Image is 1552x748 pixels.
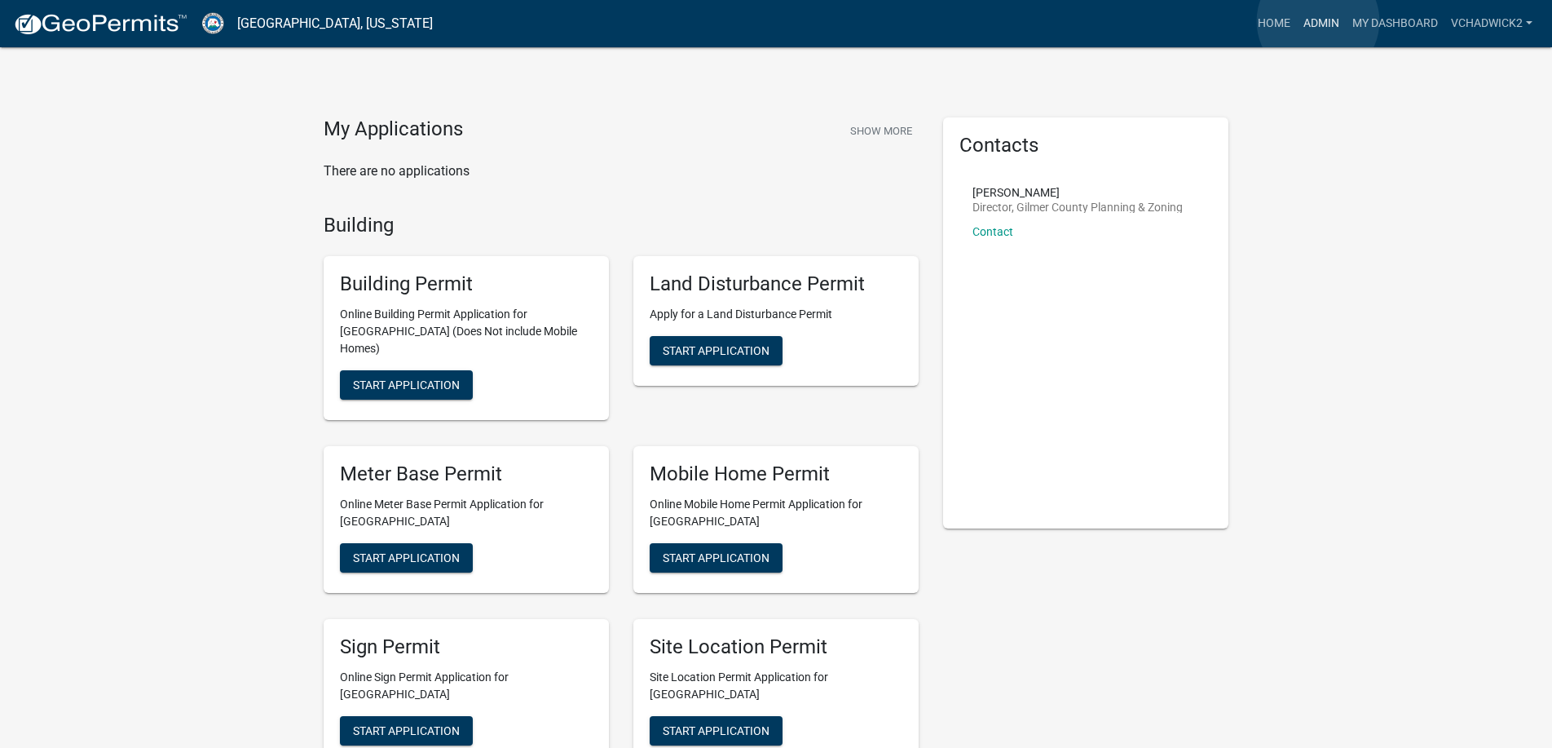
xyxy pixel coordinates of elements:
span: Start Application [353,724,460,737]
p: Director, Gilmer County Planning & Zoning [972,201,1183,213]
a: Contact [972,225,1013,238]
span: Start Application [353,551,460,564]
a: My Dashboard [1346,8,1444,39]
span: Start Application [663,551,769,564]
h4: Building [324,214,919,237]
button: Start Application [650,716,783,746]
button: Show More [844,117,919,144]
h5: Building Permit [340,272,593,296]
button: Start Application [650,336,783,365]
h5: Mobile Home Permit [650,463,902,486]
a: Admin [1297,8,1346,39]
h5: Site Location Permit [650,635,902,659]
p: Site Location Permit Application for [GEOGRAPHIC_DATA] [650,669,902,703]
button: Start Application [340,716,473,746]
p: Online Sign Permit Application for [GEOGRAPHIC_DATA] [340,669,593,703]
p: Apply for a Land Disturbance Permit [650,306,902,323]
a: [GEOGRAPHIC_DATA], [US_STATE] [237,10,433,38]
h5: Meter Base Permit [340,463,593,486]
button: Start Application [650,543,783,573]
a: VChadwick2 [1444,8,1539,39]
a: Home [1251,8,1297,39]
p: There are no applications [324,162,919,181]
p: Online Meter Base Permit Application for [GEOGRAPHIC_DATA] [340,496,593,530]
h5: Sign Permit [340,635,593,659]
button: Start Application [340,543,473,573]
span: Start Application [663,344,769,357]
h5: Land Disturbance Permit [650,272,902,296]
button: Start Application [340,370,473,400]
img: Gilmer County, Georgia [201,12,224,34]
h5: Contacts [959,134,1212,157]
span: Start Application [353,378,460,392]
span: Start Application [663,724,769,737]
p: Online Building Permit Application for [GEOGRAPHIC_DATA] (Does Not include Mobile Homes) [340,306,593,357]
h4: My Applications [324,117,463,142]
p: Online Mobile Home Permit Application for [GEOGRAPHIC_DATA] [650,496,902,530]
p: [PERSON_NAME] [972,187,1183,198]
